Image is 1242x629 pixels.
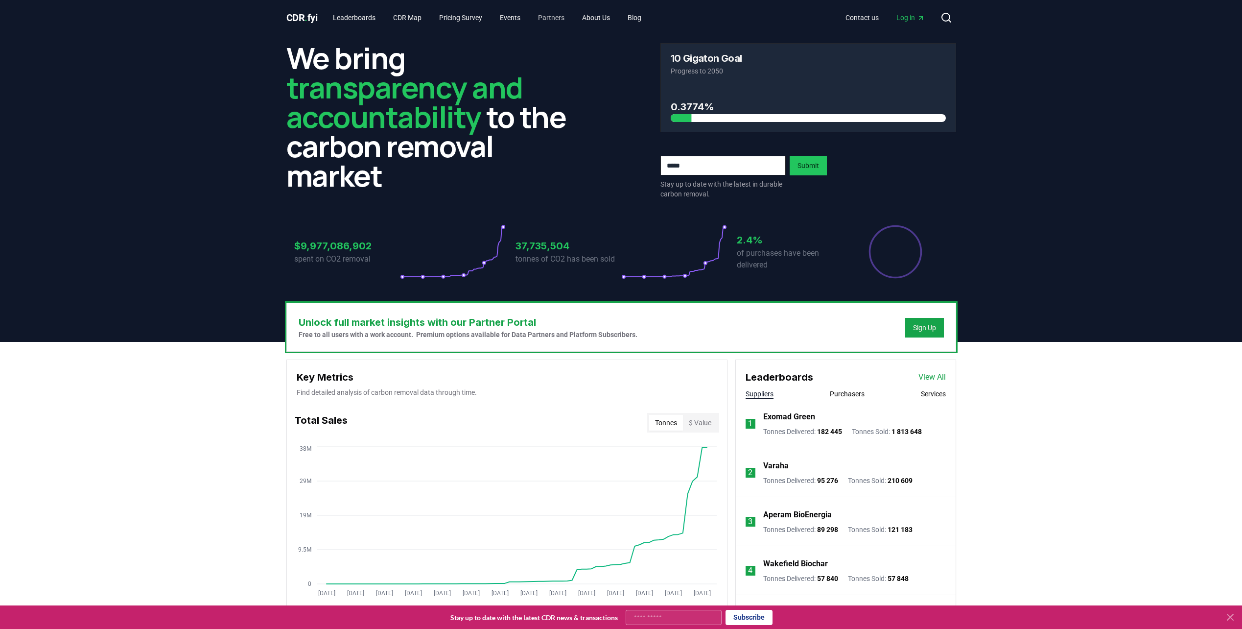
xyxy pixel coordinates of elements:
h3: $9,977,086,902 [294,239,400,253]
a: Blog [620,9,649,26]
span: 121 183 [888,526,913,533]
h3: Key Metrics [297,370,717,385]
p: Tonnes Delivered : [763,476,838,485]
tspan: [DATE] [404,590,422,597]
button: Tonnes [649,415,683,431]
p: Tonnes Sold : [852,427,922,436]
tspan: [DATE] [635,590,653,597]
span: 210 609 [888,477,913,484]
tspan: 38M [300,445,311,452]
h3: 2.4% [737,233,843,247]
p: Tonnes Delivered : [763,574,838,583]
nav: Main [838,9,933,26]
a: Partners [530,9,572,26]
p: Progress to 2050 [671,66,946,76]
a: CDR Map [385,9,429,26]
button: Sign Up [905,318,944,338]
p: Tonnes Delivered : [763,427,842,436]
span: Log in [896,13,925,23]
p: 2 [748,467,752,479]
div: Percentage of sales delivered [868,224,923,279]
nav: Main [325,9,649,26]
a: Events [492,9,528,26]
a: Aperam BioEnergia [763,509,832,521]
p: Tonnes Sold : [848,574,909,583]
span: 1 813 648 [891,428,922,435]
tspan: 19M [300,512,311,519]
p: 4 [748,565,752,577]
button: Suppliers [746,389,773,399]
p: tonnes of CO2 has been sold [516,253,621,265]
a: Varaha [763,460,789,472]
span: transparency and accountability [286,67,523,137]
span: CDR fyi [286,12,318,24]
span: . [305,12,307,24]
tspan: [DATE] [664,590,681,597]
tspan: [DATE] [318,590,335,597]
a: View All [918,371,946,383]
a: Leaderboards [325,9,383,26]
button: Purchasers [830,389,865,399]
tspan: [DATE] [491,590,508,597]
span: 89 298 [817,526,838,533]
p: Tonnes Delivered : [763,525,838,534]
button: Submit [790,156,827,175]
tspan: 0 [308,581,311,587]
p: 1 [748,418,752,430]
p: Free to all users with a work account. Premium options available for Data Partners and Platform S... [299,330,637,339]
h3: 37,735,504 [516,239,621,253]
h2: We bring to the carbon removal market [286,43,582,190]
tspan: [DATE] [549,590,566,597]
p: Tonnes Sold : [848,525,913,534]
tspan: 29M [300,478,311,484]
tspan: [DATE] [433,590,450,597]
tspan: [DATE] [462,590,479,597]
p: Find detailed analysis of carbon removal data through time. [297,387,717,397]
span: 57 840 [817,575,838,582]
h3: 10 Gigaton Goal [671,53,742,63]
p: of purchases have been delivered [737,247,843,271]
a: Log in [889,9,933,26]
p: spent on CO2 removal [294,253,400,265]
button: $ Value [683,415,717,431]
h3: Total Sales [295,413,348,433]
tspan: 9.5M [298,546,311,553]
span: 57 848 [888,575,909,582]
a: Pricing Survey [431,9,490,26]
a: Sign Up [913,323,936,333]
a: Contact us [838,9,887,26]
button: Services [921,389,946,399]
tspan: [DATE] [578,590,595,597]
tspan: [DATE] [607,590,624,597]
p: 3 [748,516,752,528]
a: About Us [574,9,618,26]
tspan: [DATE] [347,590,364,597]
h3: 0.3774% [671,99,946,114]
tspan: [DATE] [375,590,393,597]
a: CDR.fyi [286,11,318,24]
span: 95 276 [817,477,838,484]
p: Stay up to date with the latest in durable carbon removal. [660,179,786,199]
p: Tonnes Sold : [848,476,913,485]
h3: Unlock full market insights with our Partner Portal [299,315,637,330]
tspan: [DATE] [520,590,537,597]
h3: Leaderboards [746,370,813,385]
tspan: [DATE] [693,590,710,597]
span: 182 445 [817,428,842,435]
a: Exomad Green [763,411,815,423]
a: Wakefield Biochar [763,558,828,570]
